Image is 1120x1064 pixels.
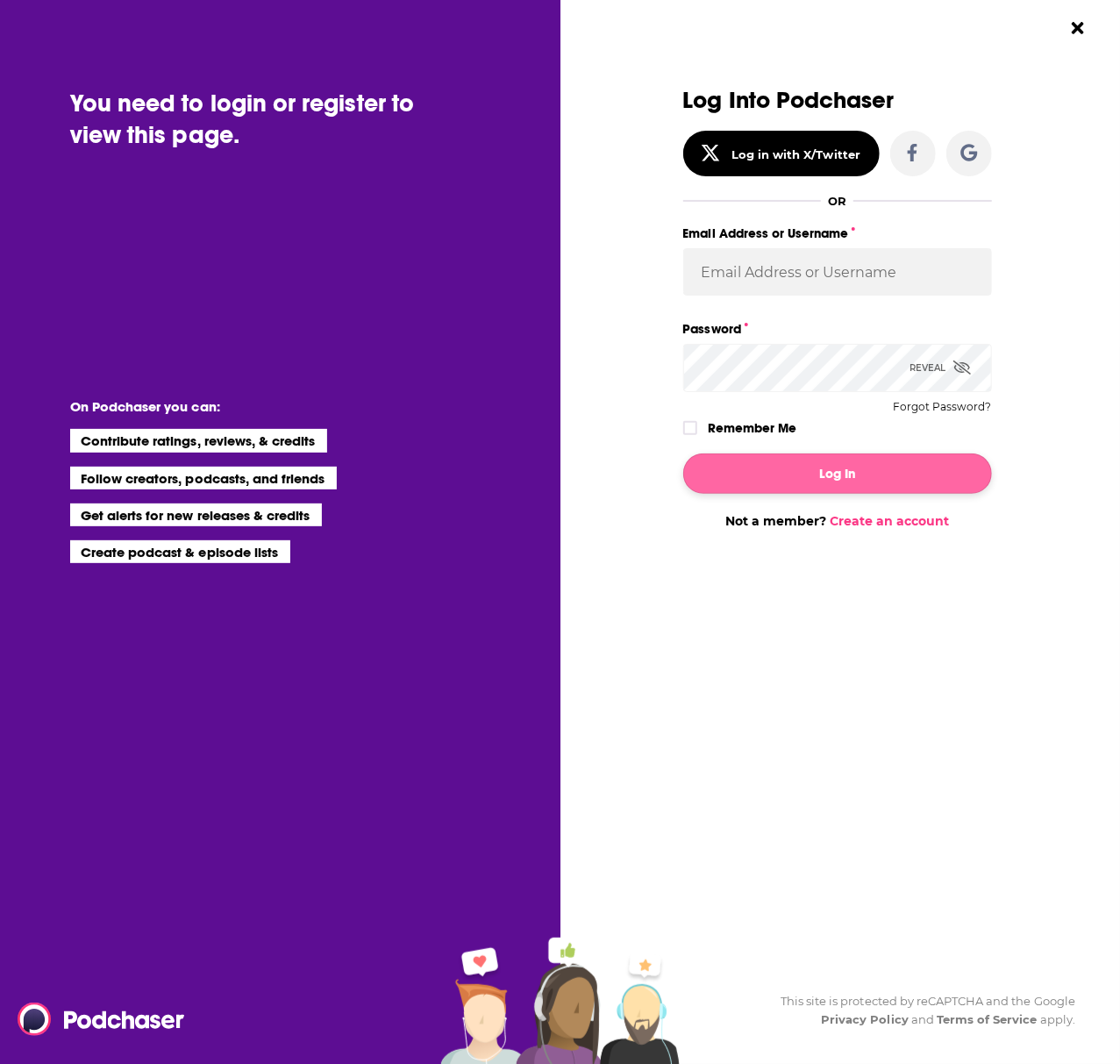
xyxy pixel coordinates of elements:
button: Log in with X/Twitter [683,131,880,176]
a: Terms of Service [937,1012,1038,1026]
li: Contribute ratings, reviews, & credits [70,429,328,452]
label: Password [683,318,992,340]
div: Not a member? [683,513,992,529]
div: This site is protected by reCAPTCHA and the Google and apply. [767,992,1075,1029]
li: Create podcast & episode lists [70,540,290,563]
a: Podchaser - Follow, Share and Rate Podcasts [18,1003,172,1036]
button: Close Button [1061,11,1095,45]
input: Email Address or Username [683,248,992,296]
a: Privacy Policy [821,1012,909,1026]
h3: Log Into Podchaser [683,88,992,113]
label: Remember Me [708,417,796,439]
li: Follow creators, podcasts, and friends [70,467,338,489]
div: Log in with X/Twitter [731,147,860,161]
a: Create an account [830,513,949,529]
li: On Podchaser you can: [70,398,421,415]
li: Get alerts for new releases & credits [70,503,322,526]
div: You need to login or register to view this page. [70,88,470,151]
div: Reveal [910,344,971,391]
button: Log In [683,453,992,494]
img: Podchaser - Follow, Share and Rate Podcasts [18,1003,186,1036]
div: OR [828,194,846,208]
button: Forgot Password? [894,401,992,413]
label: Email Address or Username [683,222,992,245]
